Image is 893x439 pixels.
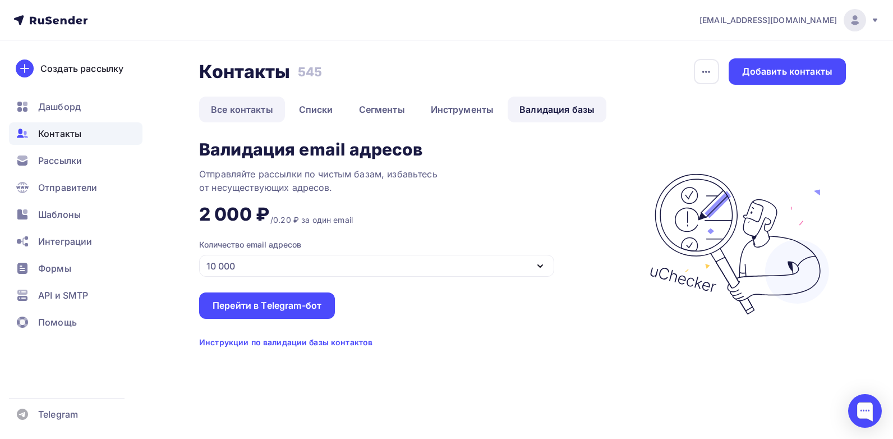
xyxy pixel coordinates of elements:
[699,9,880,31] a: [EMAIL_ADDRESS][DOMAIN_NAME]
[270,214,353,226] div: /0.20 ₽ за один email
[38,235,92,248] span: Интеграции
[40,62,123,75] div: Создать рассылку
[347,97,417,122] a: Сегменты
[699,15,837,26] span: [EMAIL_ADDRESS][DOMAIN_NAME]
[199,239,594,277] button: Количество email адресов 10 000
[742,65,832,78] div: Добавить контакты
[199,203,269,226] div: 2 000 ₽
[38,208,81,221] span: Шаблоны
[38,289,88,302] span: API и SMTP
[206,259,235,273] div: 10 000
[9,122,142,145] a: Контакты
[38,127,81,140] span: Контакты
[38,154,82,167] span: Рассылки
[199,167,480,194] div: Отправляйте рассылки по чистым базам, избавьтесь от несуществующих адресов.
[199,239,301,250] div: Количество email адресов
[9,257,142,280] a: Формы
[38,315,77,329] span: Помощь
[199,337,372,348] div: Инструкции по валидации базы контактов
[9,95,142,118] a: Дашборд
[9,203,142,226] a: Шаблоны
[9,176,142,199] a: Отправители
[199,97,285,122] a: Все контакты
[38,100,81,113] span: Дашборд
[508,97,606,122] a: Валидация базы
[38,181,98,194] span: Отправители
[298,64,322,80] h3: 545
[38,408,78,421] span: Telegram
[9,149,142,172] a: Рассылки
[199,140,422,158] div: Валидация email адресов
[199,61,290,83] h2: Контакты
[419,97,506,122] a: Инструменты
[38,262,71,275] span: Формы
[287,97,345,122] a: Списки
[213,299,321,312] div: Перейти в Telegram-бот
